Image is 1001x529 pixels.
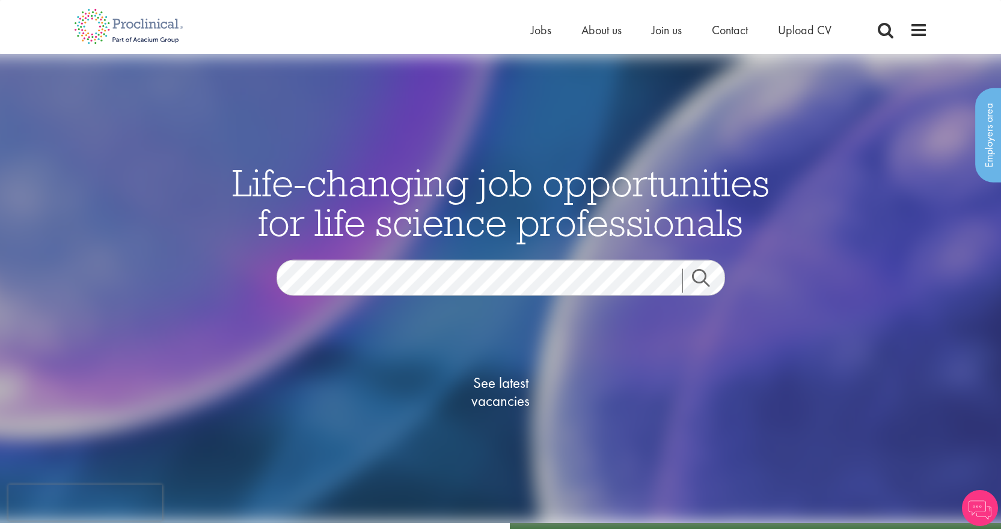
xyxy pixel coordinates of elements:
[712,22,748,38] a: Contact
[778,22,831,38] a: Upload CV
[232,158,770,246] span: Life-changing job opportunities for life science professionals
[441,373,561,410] span: See latest vacancies
[441,325,561,458] a: See latestvacancies
[962,490,998,526] img: Chatbot
[652,22,682,38] a: Join us
[8,485,162,521] iframe: reCAPTCHA
[531,22,551,38] a: Jobs
[581,22,622,38] a: About us
[682,268,734,292] a: Job search submit button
